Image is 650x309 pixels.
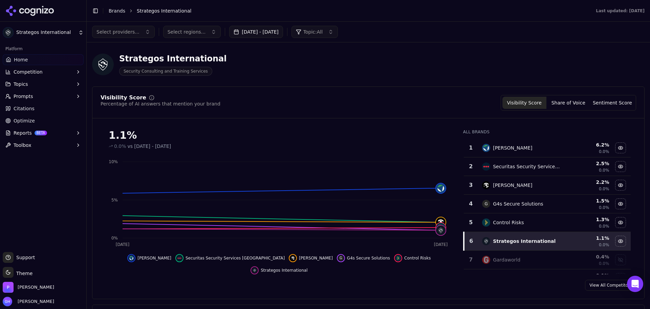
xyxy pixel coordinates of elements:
[251,266,307,274] button: Hide strategos international data
[289,254,333,262] button: Hide pinkerton data
[467,162,476,171] div: 2
[482,144,490,152] img: kroll
[482,162,490,171] img: securitas security services usa
[599,205,609,210] span: 0.0%
[566,272,609,279] div: 0.1 %
[3,54,84,65] a: Home
[290,255,296,261] img: pinkerton
[464,269,631,288] tr: 0.1%Show proactive defense data
[394,254,431,262] button: Hide control risks data
[18,284,54,290] span: Perrill
[3,297,12,306] img: Grace Hallen
[3,79,84,90] button: Topics
[299,255,333,261] span: [PERSON_NAME]
[467,200,476,208] div: 4
[3,297,54,306] button: Open user button
[35,131,47,135] span: BETA
[111,198,118,202] tspan: 5%
[467,181,476,189] div: 3
[3,282,54,293] button: Open organization switcher
[252,268,257,273] img: strategos international
[14,69,43,75] span: Competition
[14,254,35,261] span: Support
[14,130,32,136] span: Reports
[101,95,146,100] div: Visibility Score
[128,143,171,150] span: vs [DATE] - [DATE]
[3,66,84,77] button: Competition
[338,255,344,261] span: G
[482,218,490,227] img: control risks
[482,181,490,189] img: pinkerton
[599,224,609,229] span: 0.0%
[14,93,33,100] span: Prompts
[109,7,582,14] nav: breadcrumb
[14,117,35,124] span: Optimize
[615,273,626,284] button: Show proactive defense data
[566,253,609,260] div: 0.4 %
[229,26,283,38] button: [DATE] - [DATE]
[493,163,560,170] div: Securitas Security Services [GEOGRAPHIC_DATA]
[585,280,636,291] a: View All Competitors
[467,256,476,264] div: 7
[14,56,28,63] span: Home
[436,223,446,232] img: control risks
[436,217,446,227] img: pinkerton
[3,282,14,293] img: Perrill
[175,254,285,262] button: Hide securitas security services usa data
[395,255,401,261] img: control risks
[3,91,84,102] button: Prompts
[114,143,126,150] span: 0.0%
[464,251,631,269] tr: 7gardaworldGardaworld0.4%0.0%Show gardaworld data
[566,235,609,242] div: 1.1 %
[15,298,54,305] span: [PERSON_NAME]
[599,149,609,154] span: 0.0%
[615,217,626,228] button: Hide control risks data
[566,141,609,148] div: 6.2 %
[482,200,490,208] span: G
[14,142,31,149] span: Toolbox
[566,197,609,204] div: 1.5 %
[599,242,609,248] span: 0.0%
[627,276,643,292] div: Open Intercom Messenger
[261,268,307,273] span: Strategos International
[14,81,28,88] span: Topics
[590,97,634,109] button: Sentiment Score
[482,237,490,245] img: strategos international
[464,176,631,195] tr: 3pinkerton[PERSON_NAME]2.2%0.0%Hide pinkerton data
[92,54,114,75] img: Strategos International
[546,97,590,109] button: Share of Voice
[137,255,171,261] span: [PERSON_NAME]
[14,271,32,276] span: Theme
[101,100,220,107] div: Percentage of AI answers that mention your brand
[109,8,125,14] a: Brands
[463,129,631,135] div: All Brands
[168,28,206,35] span: Select regions...
[434,242,448,247] tspan: [DATE]
[615,142,626,153] button: Hide kroll data
[467,237,476,245] div: 6
[436,184,446,193] img: kroll
[436,226,446,235] img: strategos international
[467,218,476,227] div: 5
[464,232,631,251] tr: 6strategos internationalStrategos International1.1%0.0%Hide strategos international data
[3,140,84,151] button: Toolbox
[566,160,609,167] div: 2.5 %
[493,200,543,207] div: G4s Secure Solutions
[615,236,626,247] button: Hide strategos international data
[3,115,84,126] a: Optimize
[116,242,130,247] tspan: [DATE]
[3,27,14,38] img: Strategos International
[464,213,631,232] tr: 5control risksControl Risks1.3%0.0%Hide control risks data
[119,67,212,76] span: Security Consulting and Training Services
[186,255,285,261] span: Securitas Security Services [GEOGRAPHIC_DATA]
[502,97,546,109] button: Visibility Score
[493,144,532,151] div: [PERSON_NAME]
[493,238,556,245] div: Strategos International
[127,254,171,262] button: Hide kroll data
[119,53,226,64] div: Strategos International
[14,105,35,112] span: Citations
[303,28,323,35] span: Topic: All
[109,159,118,164] tspan: 10%
[493,256,520,263] div: Gardaworld
[3,43,84,54] div: Platform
